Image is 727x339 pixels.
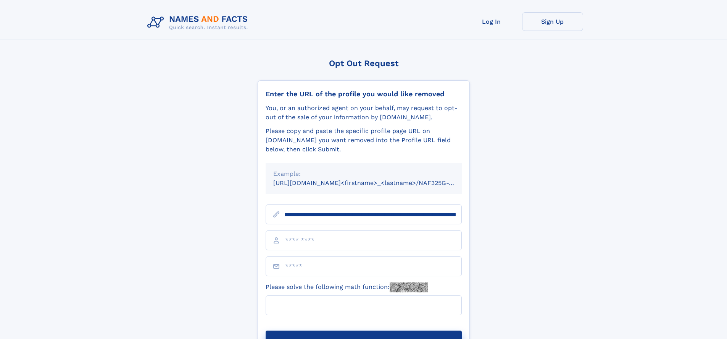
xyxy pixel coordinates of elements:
[522,12,583,31] a: Sign Up
[273,169,454,178] div: Example:
[266,282,428,292] label: Please solve the following math function:
[461,12,522,31] a: Log In
[266,104,462,122] div: You, or an authorized agent on your behalf, may request to opt-out of the sale of your informatio...
[273,179,476,187] small: [URL][DOMAIN_NAME]<firstname>_<lastname>/NAF325G-xxxxxxxx
[144,12,254,33] img: Logo Names and Facts
[258,58,470,68] div: Opt Out Request
[266,90,462,98] div: Enter the URL of the profile you would like removed
[266,127,462,154] div: Please copy and paste the specific profile page URL on [DOMAIN_NAME] you want removed into the Pr...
